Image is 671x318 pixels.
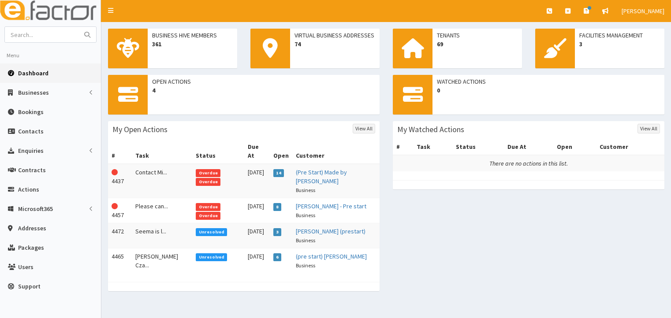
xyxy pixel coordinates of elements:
[108,164,132,198] td: 4437
[18,69,48,77] span: Dashboard
[437,86,660,95] span: 0
[489,159,568,167] i: There are no actions in this list.
[270,139,292,164] th: Open
[132,198,192,223] td: Please can...
[294,40,375,48] span: 74
[553,139,596,155] th: Open
[18,89,49,96] span: Businesses
[296,187,315,193] small: Business
[18,127,44,135] span: Contacts
[437,77,660,86] span: Watched Actions
[353,124,375,133] a: View All
[273,169,284,177] span: 14
[397,126,464,133] h3: My Watched Actions
[579,40,660,48] span: 3
[196,169,220,177] span: Overdue
[296,237,315,244] small: Business
[244,164,269,198] td: [DATE]
[296,262,315,269] small: Business
[18,205,53,213] span: Microsoft365
[273,203,282,211] span: 8
[296,252,367,260] a: (pre start) [PERSON_NAME]
[579,31,660,40] span: Facilities Management
[244,248,269,274] td: [DATE]
[244,198,269,223] td: [DATE]
[132,223,192,248] td: Seema is l...
[437,40,518,48] span: 69
[18,282,41,290] span: Support
[18,263,34,271] span: Users
[152,40,233,48] span: 361
[196,203,220,211] span: Overdue
[18,244,44,251] span: Packages
[18,166,46,174] span: Contracts
[296,212,315,218] small: Business
[196,253,227,261] span: Unresolved
[244,223,269,248] td: [DATE]
[18,147,44,155] span: Enquiries
[294,31,375,40] span: Virtual Business Addresses
[244,139,269,164] th: Due At
[273,228,282,236] span: 3
[196,178,220,186] span: Overdue
[622,7,664,15] span: [PERSON_NAME]
[292,139,380,164] th: Customer
[152,31,233,40] span: Business Hive Members
[5,27,79,42] input: Search...
[393,139,413,155] th: #
[637,124,660,133] a: View All
[18,224,46,232] span: Addresses
[192,139,244,164] th: Status
[112,126,168,133] h3: My Open Actions
[596,139,664,155] th: Customer
[112,169,118,175] i: This Action is overdue!
[152,86,375,95] span: 4
[18,185,39,193] span: Actions
[196,212,220,220] span: Overdue
[296,168,347,185] a: (Pre Start) Made by [PERSON_NAME]
[108,248,132,274] td: 4465
[132,164,192,198] td: Contact Mi...
[108,198,132,223] td: 4457
[296,202,366,210] a: [PERSON_NAME] - Pre start
[437,31,518,40] span: Tenants
[112,203,118,209] i: This Action is overdue!
[108,139,132,164] th: #
[413,139,453,155] th: Task
[132,139,192,164] th: Task
[296,227,365,235] a: [PERSON_NAME] (prestart)
[18,108,44,116] span: Bookings
[152,77,375,86] span: Open Actions
[273,253,282,261] span: 6
[504,139,554,155] th: Due At
[108,223,132,248] td: 4472
[452,139,503,155] th: Status
[132,248,192,274] td: [PERSON_NAME] Cza...
[196,228,227,236] span: Unresolved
